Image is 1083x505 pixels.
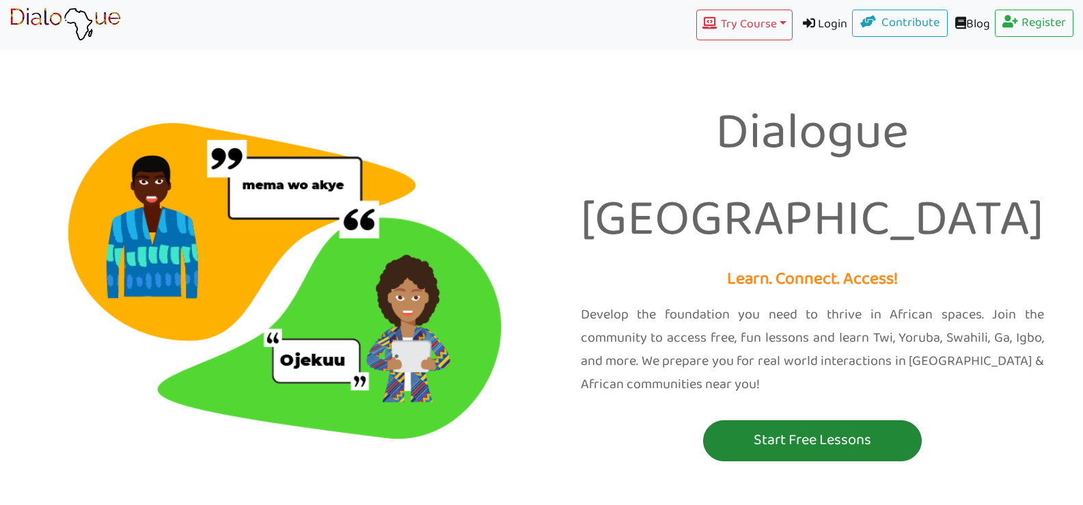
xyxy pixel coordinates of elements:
[696,10,792,40] button: Try Course
[995,10,1074,37] a: Register
[552,420,1073,461] a: Start Free Lessons
[703,420,922,461] button: Start Free Lessons
[793,10,853,40] a: Login
[581,303,1045,396] p: Develop the foundation you need to thrive in African spaces. Join the community to access free, f...
[552,265,1073,295] p: Learn. Connect. Access!
[552,91,1073,265] p: Dialogue [GEOGRAPHIC_DATA]
[10,8,121,42] img: learn African language platform app
[948,10,995,40] a: Blog
[852,10,948,37] a: Contribute
[707,428,918,453] p: Start Free Lessons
